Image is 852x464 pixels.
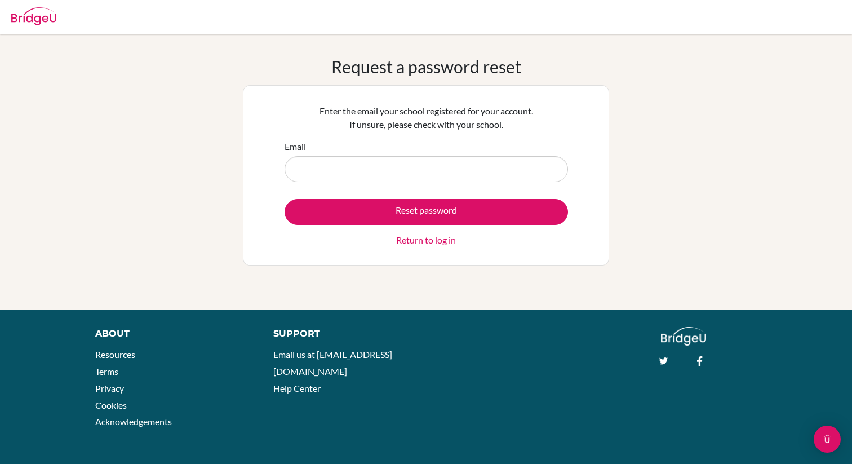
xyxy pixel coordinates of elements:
[95,349,135,360] a: Resources
[285,140,306,153] label: Email
[95,366,118,377] a: Terms
[814,426,841,453] div: Open Intercom Messenger
[273,349,392,377] a: Email us at [EMAIL_ADDRESS][DOMAIN_NAME]
[11,7,56,25] img: Bridge-U
[396,233,456,247] a: Return to log in
[95,400,127,410] a: Cookies
[331,56,521,77] h1: Request a password reset
[285,199,568,225] button: Reset password
[285,104,568,131] p: Enter the email your school registered for your account. If unsure, please check with your school.
[273,327,414,341] div: Support
[95,327,248,341] div: About
[661,327,707,346] img: logo_white@2x-f4f0deed5e89b7ecb1c2cc34c3e3d731f90f0f143d5ea2071677605dd97b5244.png
[95,416,172,427] a: Acknowledgements
[273,383,321,394] a: Help Center
[95,383,124,394] a: Privacy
